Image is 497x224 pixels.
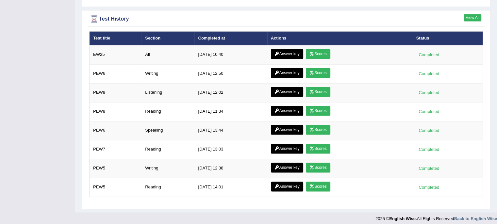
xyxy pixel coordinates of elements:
[271,87,303,97] a: Answer key
[194,64,267,83] td: [DATE] 12:50
[194,121,267,140] td: [DATE] 13:44
[141,64,194,83] td: Writing
[90,31,142,45] th: Test title
[416,127,442,134] div: Completed
[194,102,267,121] td: [DATE] 11:34
[194,178,267,197] td: [DATE] 14:01
[271,182,303,191] a: Answer key
[306,163,330,172] a: Scores
[271,106,303,116] a: Answer key
[90,121,142,140] td: PEW6
[194,83,267,102] td: [DATE] 12:02
[90,102,142,121] td: PEW8
[90,45,142,64] td: EW25
[306,182,330,191] a: Scores
[306,144,330,153] a: Scores
[464,14,481,21] a: View All
[267,31,413,45] th: Actions
[141,102,194,121] td: Reading
[194,45,267,64] td: [DATE] 10:40
[416,146,442,153] div: Completed
[90,83,142,102] td: PEW8
[271,68,303,78] a: Answer key
[141,121,194,140] td: Speaking
[306,87,330,97] a: Scores
[141,159,194,178] td: Writing
[141,45,194,64] td: All
[416,51,442,58] div: Completed
[141,178,194,197] td: Reading
[141,83,194,102] td: Listening
[89,14,483,24] div: Test History
[141,31,194,45] th: Section
[416,89,442,96] div: Completed
[194,159,267,178] td: [DATE] 12:38
[194,31,267,45] th: Completed at
[306,125,330,135] a: Scores
[271,144,303,153] a: Answer key
[90,140,142,159] td: PEW7
[416,70,442,77] div: Completed
[271,49,303,59] a: Answer key
[141,140,194,159] td: Reading
[454,216,497,221] a: Back to English Wise
[90,159,142,178] td: PEW5
[416,108,442,115] div: Completed
[416,184,442,191] div: Completed
[306,68,330,78] a: Scores
[306,106,330,116] a: Scores
[306,49,330,59] a: Scores
[375,212,497,222] div: 2025 © All Rights Reserved
[416,165,442,172] div: Completed
[271,125,303,135] a: Answer key
[90,64,142,83] td: PEW6
[194,140,267,159] td: [DATE] 13:03
[90,178,142,197] td: PEW5
[271,163,303,172] a: Answer key
[413,31,483,45] th: Status
[389,216,417,221] strong: English Wise.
